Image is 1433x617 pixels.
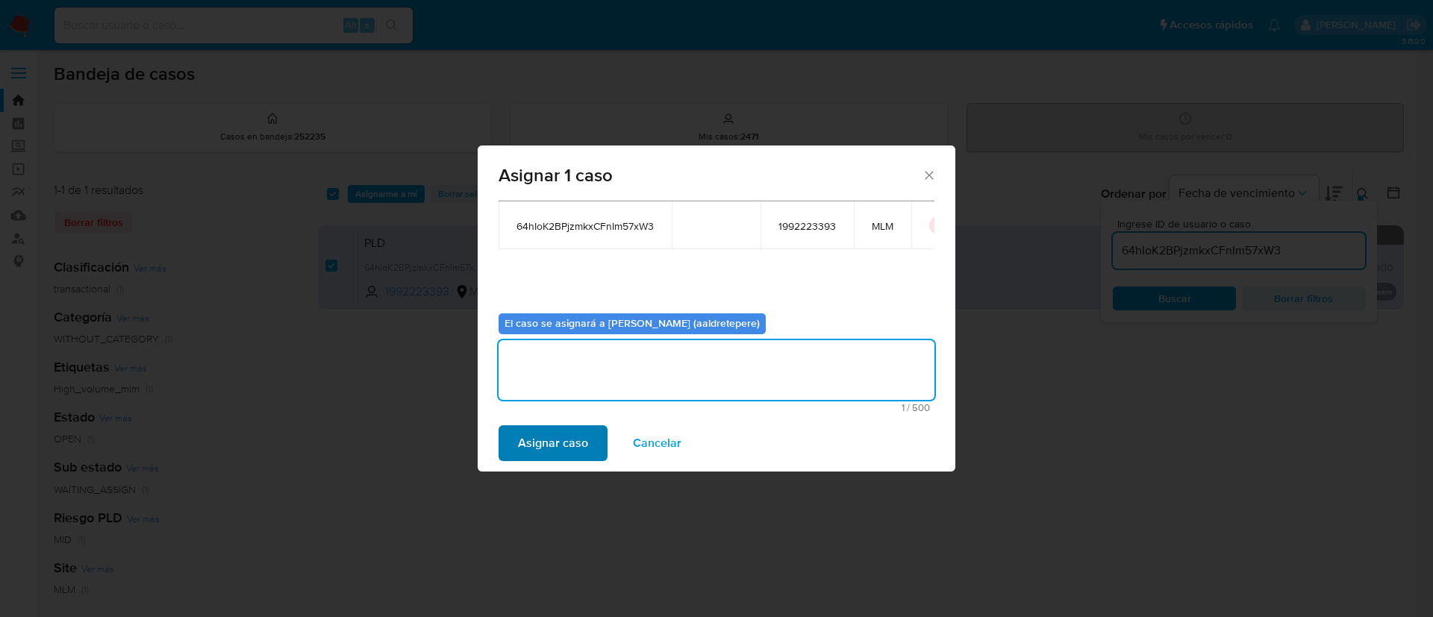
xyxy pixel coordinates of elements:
[516,219,654,233] span: 64hIoK2BPjzmkxCFnIm57xW3
[778,219,836,233] span: 1992223393
[614,425,701,461] button: Cancelar
[929,216,947,234] button: icon-button
[922,168,935,181] button: Cerrar ventana
[499,166,922,184] span: Asignar 1 caso
[518,427,588,460] span: Asignar caso
[633,427,681,460] span: Cancelar
[503,403,930,413] span: Máximo 500 caracteres
[505,316,760,331] b: El caso se asignará a [PERSON_NAME] (aaldretepere)
[499,425,608,461] button: Asignar caso
[872,219,893,233] span: MLM
[478,145,955,472] div: assign-modal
